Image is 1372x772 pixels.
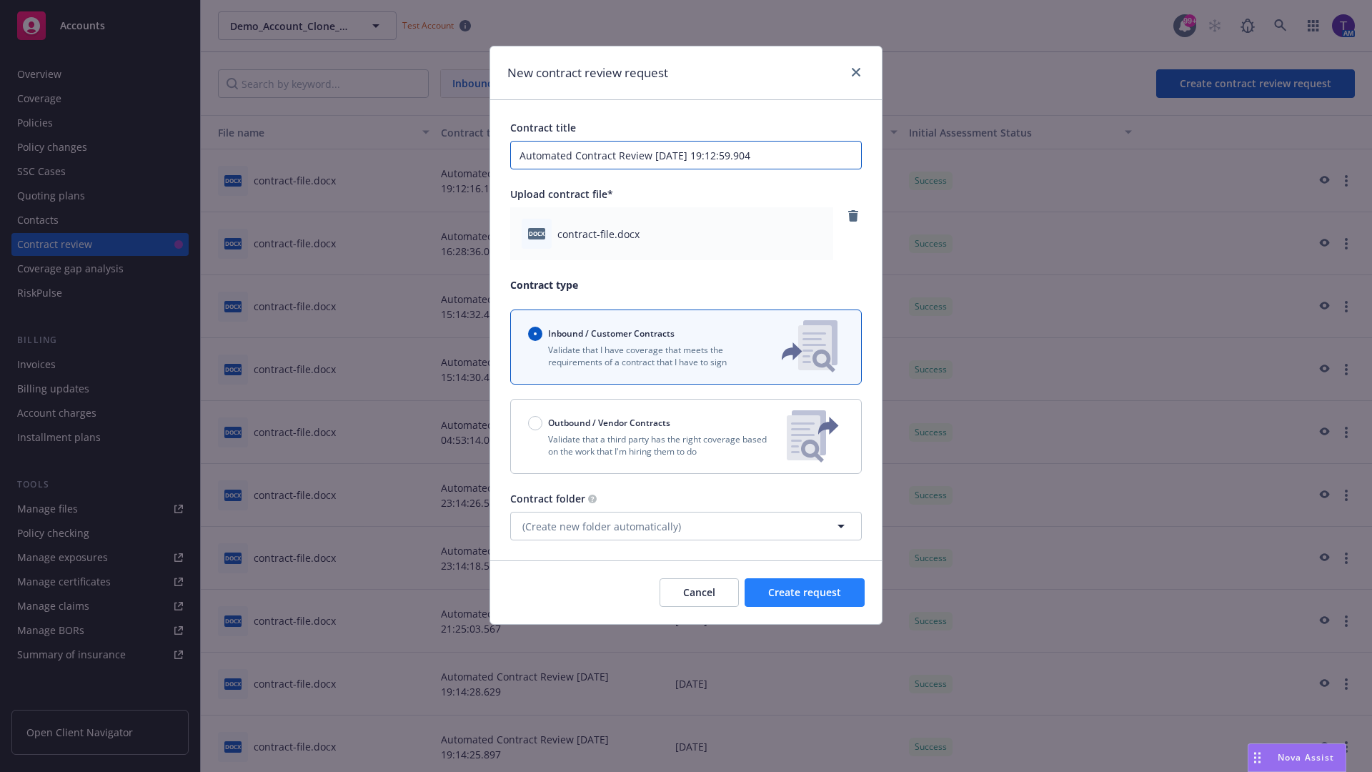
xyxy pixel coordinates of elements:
[548,417,670,429] span: Outbound / Vendor Contracts
[528,416,542,430] input: Outbound / Vendor Contracts
[683,585,715,599] span: Cancel
[548,327,675,340] span: Inbound / Customer Contracts
[522,519,681,534] span: (Create new folder automatically)
[1278,751,1334,763] span: Nova Assist
[510,121,576,134] span: Contract title
[507,64,668,82] h1: New contract review request
[557,227,640,242] span: contract-file.docx
[528,327,542,341] input: Inbound / Customer Contracts
[528,228,545,239] span: docx
[510,310,862,385] button: Inbound / Customer ContractsValidate that I have coverage that meets the requirements of a contra...
[510,492,585,505] span: Contract folder
[510,399,862,474] button: Outbound / Vendor ContractsValidate that a third party has the right coverage based on the work t...
[510,512,862,540] button: (Create new folder automatically)
[660,578,739,607] button: Cancel
[528,344,758,368] p: Validate that I have coverage that meets the requirements of a contract that I have to sign
[510,277,862,292] p: Contract type
[745,578,865,607] button: Create request
[528,433,775,457] p: Validate that a third party has the right coverage based on the work that I'm hiring them to do
[1248,743,1346,772] button: Nova Assist
[1248,744,1266,771] div: Drag to move
[510,187,613,201] span: Upload contract file*
[845,207,862,224] a: remove
[510,141,862,169] input: Enter a title for this contract
[847,64,865,81] a: close
[768,585,841,599] span: Create request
